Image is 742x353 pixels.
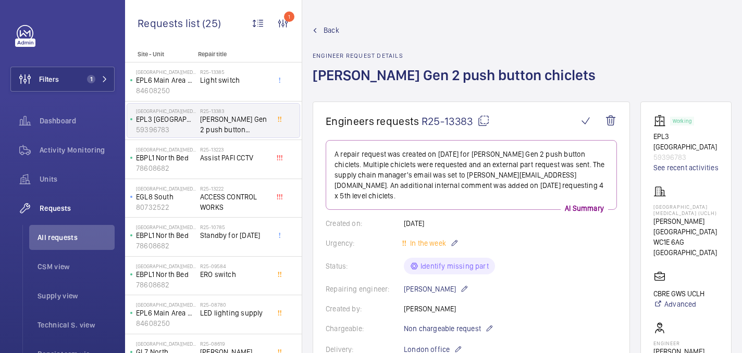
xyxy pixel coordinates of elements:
[200,341,269,347] h2: R25-08619
[198,51,267,58] p: Repair title
[200,69,269,75] h2: R25-13385
[653,237,719,258] p: WC1E 6AG [GEOGRAPHIC_DATA]
[335,149,608,201] p: A repair request was created on [DATE] for [PERSON_NAME] Gen 2 push button chiclets. Multiple chi...
[404,323,481,334] span: Non chargeable request
[653,115,670,127] img: elevator.svg
[136,301,196,308] p: [GEOGRAPHIC_DATA][MEDICAL_DATA] (UCLH)
[200,146,269,153] h2: R25-13223
[653,340,704,346] p: Engineer
[136,308,196,318] p: EPL6 Main Area SW
[136,85,196,96] p: 84608250
[136,75,196,85] p: EPL6 Main Area SW
[136,163,196,173] p: 78608682
[653,131,719,152] p: EPL3 [GEOGRAPHIC_DATA]
[136,202,196,212] p: 80732522
[136,124,196,135] p: 59396783
[653,288,704,299] p: CBRE GWS UCLH
[561,203,608,213] p: AI Summary
[313,66,602,102] h1: [PERSON_NAME] Gen 2 push button chiclets
[136,230,196,241] p: EBPL1 North Bed
[200,230,269,241] span: Standby for [DATE]
[200,308,269,318] span: LED lighting supply
[136,263,196,269] p: [GEOGRAPHIC_DATA][MEDICAL_DATA] (UCLH)
[653,204,719,216] p: [GEOGRAPHIC_DATA][MEDICAL_DATA] (UCLH)
[136,269,196,280] p: EBPL1 North Bed
[200,263,269,269] h2: R25-09584
[87,75,95,83] span: 1
[404,283,468,295] p: [PERSON_NAME]
[136,185,196,192] p: [GEOGRAPHIC_DATA][MEDICAL_DATA] (UCLH)
[136,224,196,230] p: [GEOGRAPHIC_DATA][MEDICAL_DATA] (UCLH)
[40,145,115,155] span: Activity Monitoring
[200,75,269,85] span: Light switch
[136,280,196,290] p: 78608682
[136,341,196,347] p: [GEOGRAPHIC_DATA][MEDICAL_DATA] (UCLH)
[200,224,269,230] h2: R25-10785
[38,232,115,243] span: All requests
[200,192,269,212] span: ACCESS CONTROL WORKS
[422,115,490,128] span: R25-13383
[136,318,196,329] p: 84608250
[136,192,196,202] p: EGL8 South
[125,51,194,58] p: Site - Unit
[10,67,115,92] button: Filters1
[673,119,691,123] p: Working
[324,25,339,35] span: Back
[136,108,196,114] p: [GEOGRAPHIC_DATA][MEDICAL_DATA] (UCLH)
[138,17,202,30] span: Requests list
[136,69,196,75] p: [GEOGRAPHIC_DATA][MEDICAL_DATA] (UCLH)
[200,185,269,192] h2: R25-13222
[653,216,719,237] p: [PERSON_NAME][GEOGRAPHIC_DATA]
[653,152,719,162] p: 59396783
[653,299,704,309] a: Advanced
[40,203,115,213] span: Requests
[38,320,115,330] span: Technical S. view
[39,74,59,84] span: Filters
[136,241,196,251] p: 78608682
[136,146,196,153] p: [GEOGRAPHIC_DATA][MEDICAL_DATA] (UCLH)
[200,114,269,135] span: [PERSON_NAME] Gen 2 push button chiclets
[313,52,602,59] h2: Engineer request details
[326,115,419,128] span: Engineers requests
[38,291,115,301] span: Supply view
[136,114,196,124] p: EPL3 [GEOGRAPHIC_DATA]
[653,162,719,173] a: See recent activities
[38,261,115,272] span: CSM view
[200,269,269,280] span: ERO switch
[408,239,446,247] span: In the week
[136,153,196,163] p: EBPL1 North Bed
[200,153,269,163] span: Assist PAFI CCTV
[200,301,269,308] h2: R25-08780
[40,116,115,126] span: Dashboard
[40,174,115,184] span: Units
[200,108,269,114] h2: R25-13383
